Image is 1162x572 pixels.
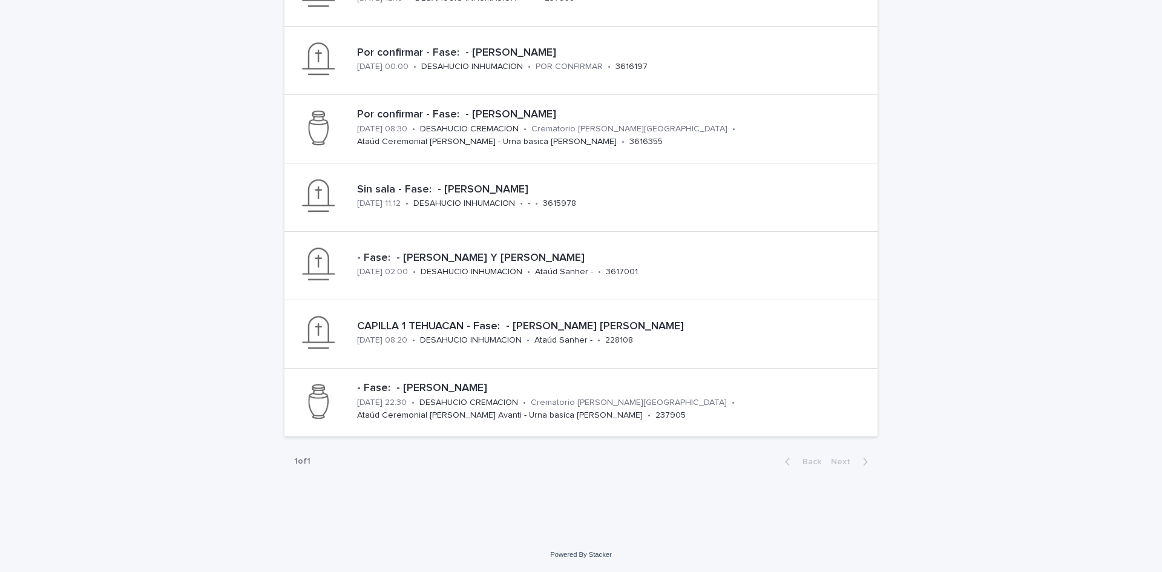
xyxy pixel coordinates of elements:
[284,447,320,476] p: 1 of 1
[524,124,527,134] p: •
[357,410,643,421] p: Ataúd Ceremonial [PERSON_NAME] Avanti - Urna basica [PERSON_NAME]
[419,398,518,408] p: DESAHUCIO CREMACION
[357,398,407,408] p: [DATE] 22:30
[534,335,592,346] p: Ataúd Sanher -
[413,199,515,209] p: DESAHUCIO INHUMACION
[357,199,401,209] p: [DATE] 11:12
[732,398,735,408] p: •
[421,267,522,277] p: DESAHUCIO INHUMACION
[629,137,663,147] p: 3616355
[795,458,821,466] span: Back
[536,62,603,72] p: POR CONFIRMAR
[598,267,601,277] p: •
[535,267,593,277] p: Ataúd Sanher -
[284,27,878,95] a: Por confirmar - Fase: - [PERSON_NAME][DATE] 00:00•DESAHUCIO INHUMACION•POR CONFIRMAR•3616197
[622,137,625,147] p: •
[775,456,826,467] button: Back
[420,124,519,134] p: DESAHUCIO CREMACION
[648,410,651,421] p: •
[527,335,530,346] p: •
[606,267,638,277] p: 3617001
[420,335,522,346] p: DESAHUCIO INHUMACION
[543,199,576,209] p: 3615978
[523,398,526,408] p: •
[412,335,415,346] p: •
[831,458,858,466] span: Next
[357,320,873,334] p: CAPILLA 1 TEHUACAN - Fase: - [PERSON_NAME] [PERSON_NAME]
[357,267,408,277] p: [DATE] 02:00
[405,199,409,209] p: •
[284,369,878,437] a: - Fase: - [PERSON_NAME][DATE] 22:30•DESAHUCIO CREMACION•Crematorio [PERSON_NAME][GEOGRAPHIC_DATA]...
[357,183,747,197] p: Sin sala - Fase: - [PERSON_NAME]
[357,335,407,346] p: [DATE] 08:20
[357,124,407,134] p: [DATE] 08:30
[421,62,523,72] p: DESAHUCIO INHUMACION
[535,199,538,209] p: •
[597,335,600,346] p: •
[357,47,847,60] p: Por confirmar - Fase: - [PERSON_NAME]
[826,456,878,467] button: Next
[412,398,415,408] p: •
[357,108,873,122] p: Por confirmar - Fase: - [PERSON_NAME]
[357,137,617,147] p: Ataúd Ceremonial [PERSON_NAME] - Urna basica [PERSON_NAME]
[284,95,878,163] a: Por confirmar - Fase: - [PERSON_NAME][DATE] 08:30•DESAHUCIO CREMACION•Crematorio [PERSON_NAME][GE...
[284,300,878,369] a: CAPILLA 1 TEHUACAN - Fase: - [PERSON_NAME] [PERSON_NAME][DATE] 08:20•DESAHUCIO INHUMACION•Ataúd S...
[412,124,415,134] p: •
[413,267,416,277] p: •
[520,199,523,209] p: •
[531,124,727,134] p: Crematorio [PERSON_NAME][GEOGRAPHIC_DATA]
[413,62,416,72] p: •
[357,382,873,395] p: - Fase: - [PERSON_NAME]
[605,335,633,346] p: 228108
[357,252,865,265] p: - Fase: - [PERSON_NAME] Y [PERSON_NAME]
[527,267,530,277] p: •
[357,62,409,72] p: [DATE] 00:00
[528,62,531,72] p: •
[528,199,530,209] p: -
[608,62,611,72] p: •
[550,551,611,558] a: Powered By Stacker
[732,124,735,134] p: •
[531,398,727,408] p: Crematorio [PERSON_NAME][GEOGRAPHIC_DATA]
[284,232,878,300] a: - Fase: - [PERSON_NAME] Y [PERSON_NAME][DATE] 02:00•DESAHUCIO INHUMACION•Ataúd Sanher -•3617001
[655,410,686,421] p: 237905
[615,62,648,72] p: 3616197
[284,163,878,232] a: Sin sala - Fase: - [PERSON_NAME][DATE] 11:12•DESAHUCIO INHUMACION•-•3615978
